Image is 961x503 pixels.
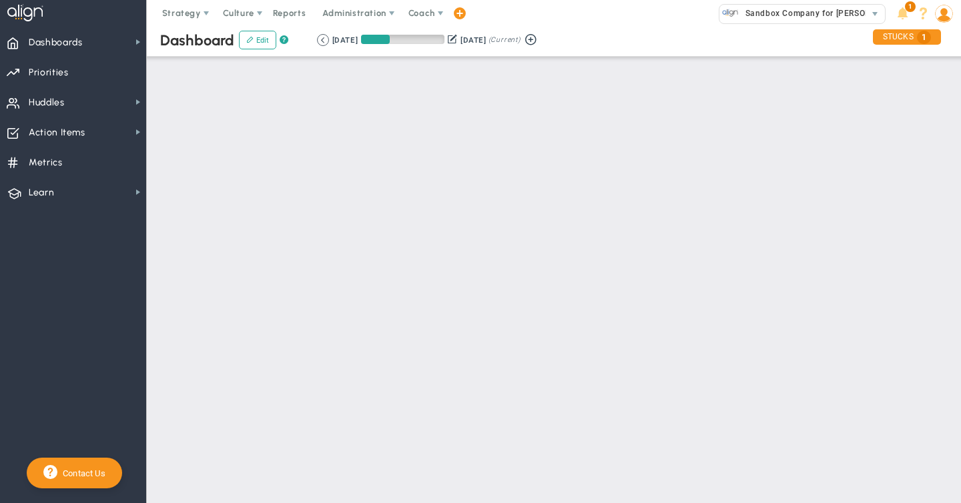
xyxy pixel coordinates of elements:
[866,5,885,23] span: select
[873,29,941,45] div: STUCKS
[361,35,444,44] div: Period Progress: 34% Day 42 of 121 with 79 remaining.
[29,29,83,57] span: Dashboards
[332,34,358,46] div: [DATE]
[460,34,486,46] div: [DATE]
[29,179,54,207] span: Learn
[935,5,953,23] img: 51354.Person.photo
[722,5,739,21] img: 33672.Company.photo
[29,89,65,117] span: Huddles
[223,8,254,18] span: Culture
[160,31,234,49] span: Dashboard
[317,34,329,46] button: Go to previous period
[29,119,85,147] span: Action Items
[905,1,916,12] span: 1
[489,34,521,46] span: (Current)
[162,8,201,18] span: Strategy
[408,8,435,18] span: Coach
[57,468,105,478] span: Contact Us
[917,31,931,44] span: 1
[322,8,386,18] span: Administration
[29,149,63,177] span: Metrics
[239,31,276,49] button: Edit
[29,59,69,87] span: Priorities
[739,5,902,22] span: Sandbox Company for [PERSON_NAME]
